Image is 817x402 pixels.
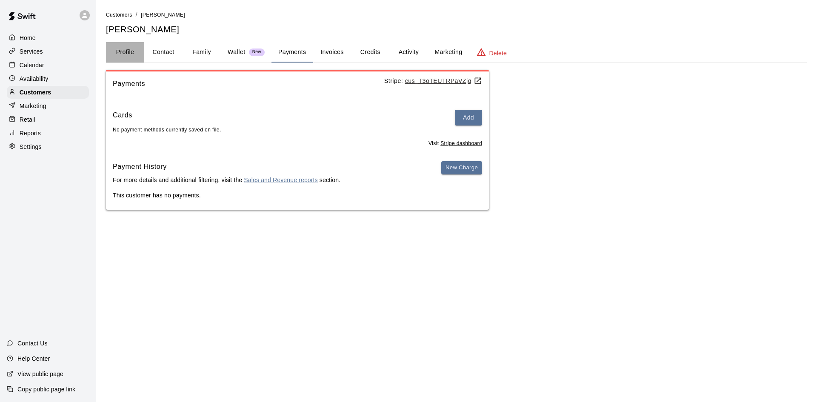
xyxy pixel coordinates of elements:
p: Settings [20,143,42,151]
button: Profile [106,42,144,63]
p: For more details and additional filtering, visit the section. [113,176,340,184]
button: Contact [144,42,183,63]
span: [PERSON_NAME] [141,12,185,18]
h6: Cards [113,110,132,125]
p: View public page [17,370,63,378]
span: New [249,49,265,55]
a: Customers [7,86,89,99]
p: Availability [20,74,49,83]
a: Services [7,45,89,58]
a: cus_T3oTEUTRPaVZjq [405,77,482,84]
span: Customers [106,12,132,18]
p: Customers [20,88,51,97]
li: / [136,10,137,19]
a: Settings [7,140,89,153]
button: Marketing [428,42,469,63]
p: Stripe: [384,77,482,86]
h6: Payment History [113,161,340,172]
p: Retail [20,115,35,124]
p: Help Center [17,354,50,363]
a: Customers [106,11,132,18]
a: Stripe dashboard [440,140,482,146]
button: Add [455,110,482,125]
p: Reports [20,129,41,137]
p: Wallet [228,48,246,57]
button: Credits [351,42,389,63]
p: Home [20,34,36,42]
button: Invoices [313,42,351,63]
a: Reports [7,127,89,140]
div: basic tabs example [106,42,807,63]
p: Calendar [20,61,44,69]
p: Contact Us [17,339,48,348]
p: Delete [489,49,507,57]
a: Retail [7,113,89,126]
nav: breadcrumb [106,10,807,20]
p: This customer has no payments. [113,191,482,200]
button: Activity [389,42,428,63]
span: Payments [113,78,384,89]
a: Calendar [7,59,89,71]
button: New Charge [441,161,482,174]
a: Availability [7,72,89,85]
p: Services [20,47,43,56]
a: Marketing [7,100,89,112]
p: Copy public page link [17,385,75,393]
span: Visit [428,140,482,148]
button: Payments [271,42,313,63]
a: Home [7,31,89,44]
p: Marketing [20,102,46,110]
h5: [PERSON_NAME] [106,24,807,35]
a: Sales and Revenue reports [244,177,317,183]
span: No payment methods currently saved on file. [113,127,221,133]
button: Family [183,42,221,63]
